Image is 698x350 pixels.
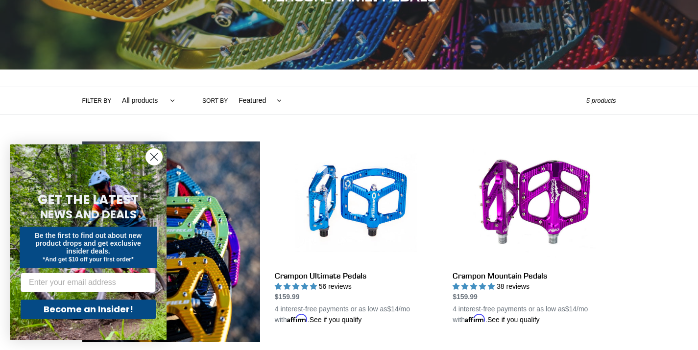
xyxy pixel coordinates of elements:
[82,141,260,342] img: Content block image
[21,300,156,319] button: Become an Insider!
[43,256,133,263] span: *And get $10 off your first order*
[82,96,112,105] label: Filter by
[35,232,142,255] span: Be the first to find out about new product drops and get exclusive insider deals.
[40,207,137,222] span: NEWS AND DEALS
[38,191,139,209] span: GET THE LATEST
[202,96,228,105] label: Sort by
[21,273,156,292] input: Enter your email address
[145,148,163,165] button: Close dialog
[586,97,616,104] span: 5 products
